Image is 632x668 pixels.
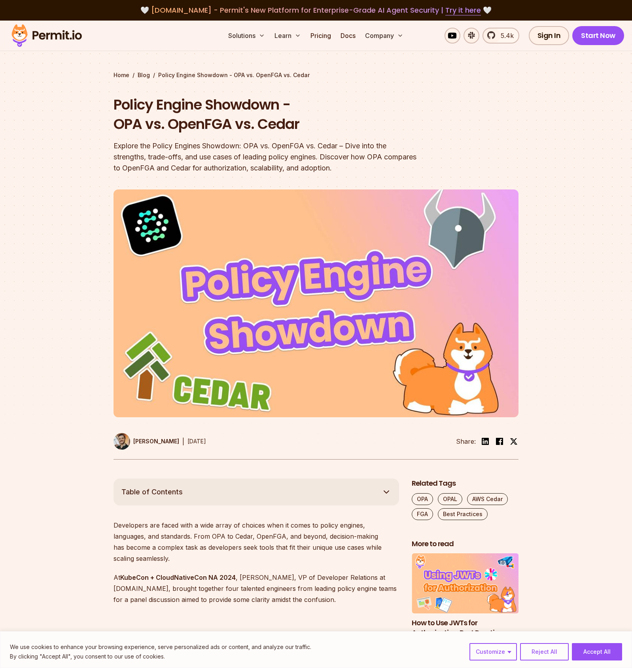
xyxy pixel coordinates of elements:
[182,437,184,446] div: |
[307,28,334,44] a: Pricing
[114,140,417,174] div: Explore the Policy Engines Showdown: OPA vs. OpenFGA vs. Cedar – Dive into the strengths, trade-o...
[467,493,508,505] a: AWS Cedar
[114,189,518,417] img: Policy Engine Showdown - OPA vs. OpenFGA vs. Cedar
[438,493,462,505] a: OPAL
[412,553,518,613] img: How to Use JWTs for Authorization: Best Practices and Common Mistakes
[10,652,311,661] p: By clicking "Accept All", you consent to our use of cookies.
[121,486,183,498] span: Table of Contents
[481,437,490,446] img: linkedin
[114,433,179,450] a: [PERSON_NAME]
[520,643,569,660] button: Reject All
[114,572,399,605] p: At , [PERSON_NAME], VP of Developer Relations at [DOMAIN_NAME], brought together four talented en...
[412,493,433,505] a: OPA
[187,438,206,445] time: [DATE]
[19,5,613,16] div: 🤍 🤍
[120,573,236,581] strong: KubeCon + CloudNativeCon NA 2024
[271,28,304,44] button: Learn
[445,5,481,15] a: Try it here
[495,437,504,446] img: facebook
[529,26,570,45] a: Sign In
[412,553,518,657] div: Posts
[114,71,129,79] a: Home
[483,28,519,44] a: 5.4k
[496,31,514,40] span: 5.4k
[114,95,417,134] h1: Policy Engine Showdown - OPA vs. OpenFGA vs. Cedar
[412,618,518,647] h3: How to Use JWTs for Authorization: Best Practices and Common Mistakes
[8,22,85,49] img: Permit logo
[10,642,311,652] p: We use cookies to enhance your browsing experience, serve personalized ads or content, and analyz...
[572,643,622,660] button: Accept All
[572,26,624,45] a: Start Now
[456,437,476,446] li: Share:
[469,643,517,660] button: Customize
[412,479,518,488] h2: Related Tags
[114,71,518,79] div: / /
[114,479,399,505] button: Table of Contents
[412,508,433,520] a: FGA
[151,5,481,15] span: [DOMAIN_NAME] - Permit's New Platform for Enterprise-Grade AI Agent Security |
[133,437,179,445] p: [PERSON_NAME]
[138,71,150,79] a: Blog
[225,28,268,44] button: Solutions
[510,437,518,445] img: twitter
[412,553,518,647] li: 1 of 3
[412,553,518,647] a: How to Use JWTs for Authorization: Best Practices and Common MistakesHow to Use JWTs for Authoriz...
[337,28,359,44] a: Docs
[412,539,518,549] h2: More to read
[114,520,399,564] p: Developers are faced with a wide array of choices when it comes to policy engines, languages, and...
[362,28,407,44] button: Company
[438,508,488,520] a: Best Practices
[114,433,130,450] img: Daniel Bass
